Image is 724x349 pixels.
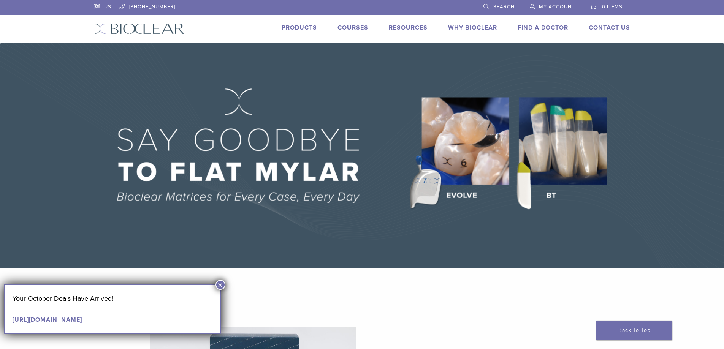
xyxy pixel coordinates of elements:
[518,24,568,32] a: Find A Doctor
[13,293,212,304] p: Your October Deals Have Arrived!
[282,24,317,32] a: Products
[539,4,575,10] span: My Account
[448,24,497,32] a: Why Bioclear
[389,24,428,32] a: Resources
[596,321,672,340] a: Back To Top
[215,280,225,290] button: Close
[589,24,630,32] a: Contact Us
[337,24,368,32] a: Courses
[602,4,623,10] span: 0 items
[13,316,82,324] a: [URL][DOMAIN_NAME]
[94,23,184,34] img: Bioclear
[493,4,515,10] span: Search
